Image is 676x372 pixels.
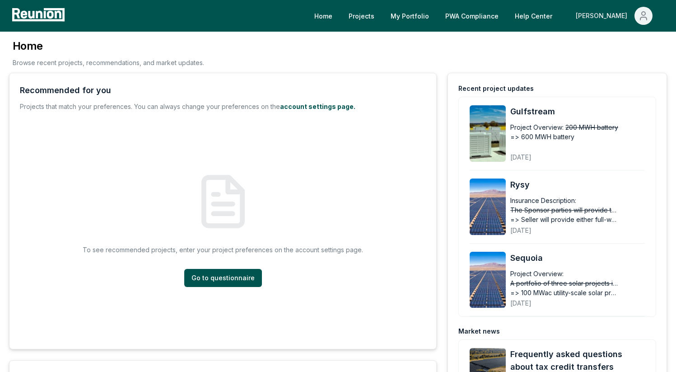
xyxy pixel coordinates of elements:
a: Sequoia [510,252,657,264]
a: My Portfolio [383,7,436,25]
img: Gulfstream [470,105,506,162]
div: Recent project updates [458,84,534,93]
h3: Home [13,39,204,53]
a: Home [307,7,340,25]
div: Market news [458,327,500,336]
a: Go to questionnaire [184,269,262,287]
span: => Seller will provide either full-wrap insurance or indemnity up to 1.20x the total transferred ... [510,215,619,224]
div: Recommended for you [20,84,111,97]
span: => 600 MWH battery [510,132,574,141]
nav: Main [307,7,667,25]
a: account settings page. [280,103,355,110]
div: [DATE] [510,146,657,162]
span: 200 MWH battery [565,122,618,132]
p: To see recommended projects, enter your project preferences on the account settings page. [83,245,363,254]
a: Help Center [508,7,559,25]
a: Gulfstream [510,105,657,118]
div: [DATE] [510,292,657,308]
a: Rysy [510,179,657,191]
div: [DATE] [510,219,657,235]
span: A portfolio of three solar projects in construction totaling 285MW and located in [US_STATE], [US... [510,278,619,288]
a: Projects [341,7,382,25]
img: Rysy [470,179,506,235]
span: The Sponsor parties will provide typical tax credit indemnities. Project will also include insura... [510,205,619,215]
p: Browse recent projects, recommendations, and market updates. [13,58,204,67]
button: [PERSON_NAME] [569,7,660,25]
div: Project Overview: [510,122,564,132]
div: Project Overview: [510,269,564,278]
a: PWA Compliance [438,7,506,25]
div: [PERSON_NAME] [576,7,631,25]
div: Insurance Description: [510,196,576,205]
img: Sequoia [470,252,506,308]
span: => 100 MWac utility-scale solar project located in [US_STATE] [510,288,619,297]
span: Projects that match your preferences. You can always change your preferences on the [20,103,280,110]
